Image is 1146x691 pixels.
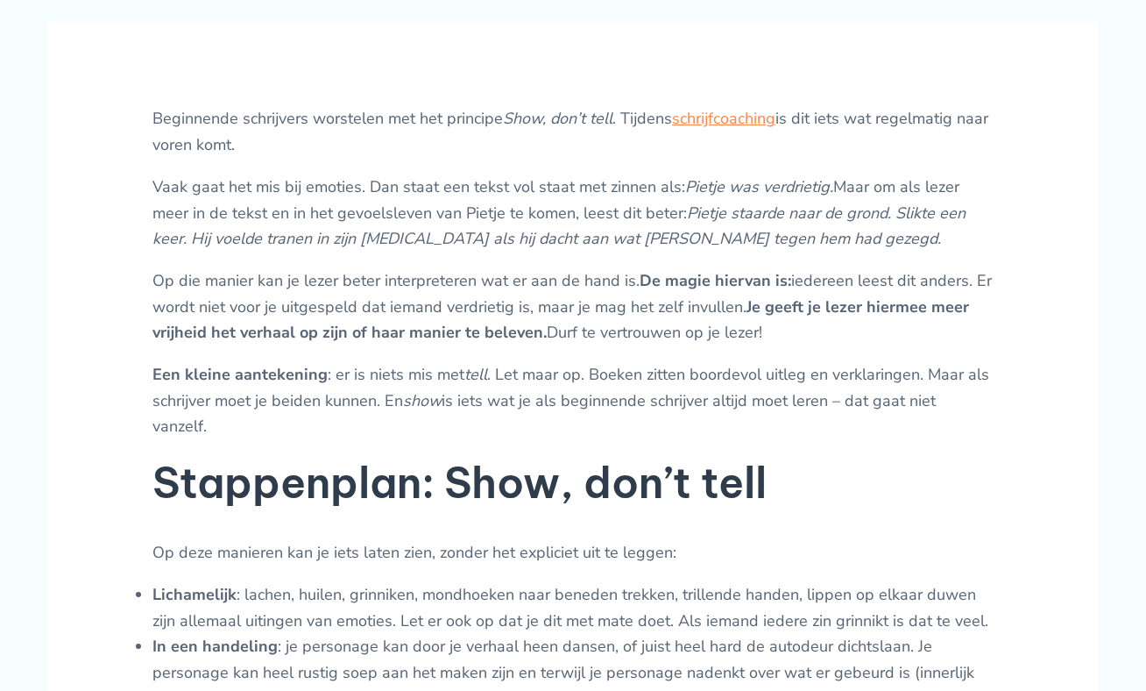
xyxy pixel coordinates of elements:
[152,106,994,158] p: Beginnende schrijvers worstelen met het principe . Tijdens is dit iets wat regelmatig naar voren ...
[152,582,994,634] li: : lachen, huilen, grinniken, mondhoeken naar beneden trekken, trillende handen, lippen op elkaar ...
[403,390,442,411] em: show
[152,540,994,566] p: Op deze manieren kan je iets laten zien, zonder het expliciet uit te leggen:
[152,268,994,346] p: Op die manier kan je lezer beter interpreteren wat er aan de hand is. iedereen leest dit anders. ...
[464,364,487,385] em: tell
[503,108,612,129] em: Show, don’t tell
[640,270,791,291] strong: De magie hiervan is:
[152,456,994,510] h2: Stappenplan: Show, don’t tell
[672,108,775,129] a: schrijfcoaching
[152,636,278,657] strong: In een handeling
[152,362,994,440] p: : er is niets mis met . Let maar op. Boeken zitten boordevol uitleg en verklaringen. Maar als sch...
[685,176,833,197] em: Pietje was verdrietig.
[152,175,994,253] p: Vaak gaat het mis bij emoties. Dan staat een tekst vol staat met zinnen als: Maar om als lezer me...
[152,584,237,605] strong: Lichamelijk
[152,364,328,385] strong: Een kleine aantekening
